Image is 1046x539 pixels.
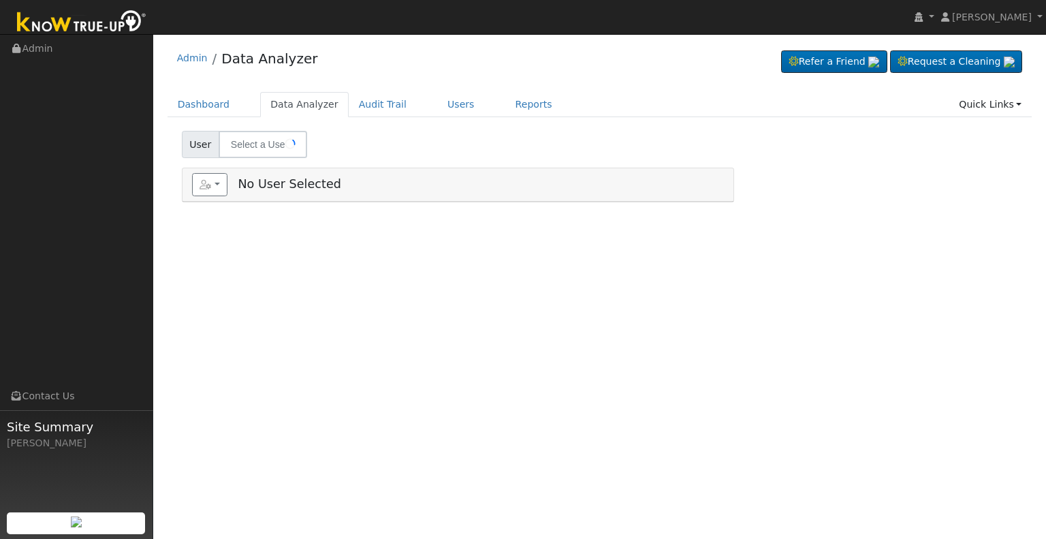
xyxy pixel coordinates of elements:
a: Quick Links [949,92,1032,117]
h5: No User Selected [192,173,724,196]
span: User [182,131,219,158]
a: Reports [505,92,562,117]
img: Know True-Up [10,7,153,38]
img: retrieve [71,517,82,527]
a: Dashboard [168,92,240,117]
div: [PERSON_NAME] [7,436,146,450]
a: Request a Cleaning [890,50,1022,74]
a: Data Analyzer [260,92,349,117]
a: Audit Trail [349,92,417,117]
span: [PERSON_NAME] [952,12,1032,22]
a: Users [437,92,485,117]
a: Refer a Friend [781,50,887,74]
img: retrieve [868,57,879,67]
a: Admin [177,52,208,63]
a: Data Analyzer [221,50,317,67]
span: Site Summary [7,418,146,436]
img: retrieve [1004,57,1015,67]
input: Select a User [219,131,307,158]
